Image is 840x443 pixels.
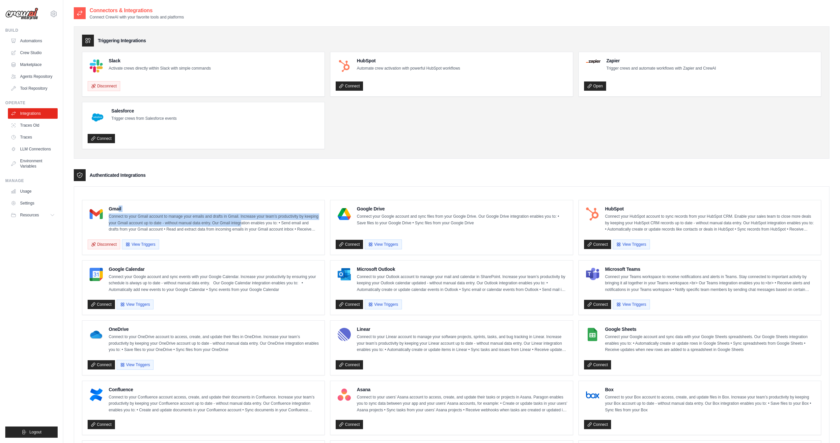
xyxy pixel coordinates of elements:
button: View Triggers [365,300,402,309]
p: Connect to your Gmail account to manage your emails and drafts in Gmail. Increase your team’s pro... [109,213,319,233]
h4: Google Calendar [109,266,319,272]
p: Connect your HubSpot account to sync records from your HubSpot CRM. Enable your sales team to clo... [605,213,816,233]
p: Connect your Teams workspace to receive notifications and alerts in Teams. Stay connected to impo... [605,274,816,293]
p: Automate crew activation with powerful HubSpot workflows [357,65,460,72]
p: Connect to your Box account to access, create, and update files in Box. Increase your team’s prod... [605,394,816,414]
img: HubSpot Logo [338,59,351,73]
a: Crew Studio [8,47,58,58]
a: Connect [584,420,611,429]
a: Agents Repository [8,71,58,82]
p: Connect your Google account and sync files from your Google Drive. Our Google Drive integration e... [357,213,567,226]
h4: Microsoft Teams [605,266,816,272]
button: Logout [5,427,58,438]
button: View Triggers [122,239,159,249]
button: Disconnect [88,81,120,91]
a: Traces [8,132,58,142]
img: Gmail Logo [90,207,103,221]
a: Environment Variables [8,156,58,172]
h4: Google Drive [357,206,567,212]
img: Google Calendar Logo [90,268,103,281]
button: View Triggers [613,239,650,249]
img: Box Logo [586,388,599,401]
p: Connect to your OneDrive account to access, create, and update their files in OneDrive. Increase ... [109,334,319,353]
img: Salesforce Logo [90,110,105,125]
img: Logo [5,8,38,20]
h4: Zapier [606,57,716,64]
p: Connect your Google account and sync events with your Google Calendar. Increase your productivity... [109,274,319,293]
h2: Connectors & Integrations [90,7,184,15]
img: Linear Logo [338,328,351,341]
a: Settings [8,198,58,208]
a: Connect [584,300,611,309]
img: Asana Logo [338,388,351,401]
a: Connect [336,240,363,249]
h4: Gmail [109,206,319,212]
div: Build [5,28,58,33]
h4: Confluence [109,386,319,393]
p: Trigger crews and automate workflows with Zapier and CrewAI [606,65,716,72]
p: Connect your Google account and sync data with your Google Sheets spreadsheets. Our Google Sheets... [605,334,816,353]
img: OneDrive Logo [90,328,103,341]
a: Connect [88,300,115,309]
a: Connect [584,360,611,369]
p: Trigger crews from Salesforce events [111,115,177,122]
button: Disconnect [88,239,120,249]
h4: Salesforce [111,108,177,114]
a: Traces Old [8,120,58,131]
img: Google Sheets Logo [586,328,599,341]
a: Connect [336,420,363,429]
a: Automations [8,36,58,46]
img: Slack Logo [90,59,103,73]
img: Zapier Logo [586,59,601,63]
a: Connect [336,360,363,369]
img: Google Drive Logo [338,207,351,221]
h4: Slack [109,57,211,64]
a: Connect [336,81,363,91]
h4: Asana [357,386,567,393]
img: HubSpot Logo [586,207,599,221]
a: Tool Repository [8,83,58,94]
p: Activate crews directly within Slack with simple commands [109,65,211,72]
a: Usage [8,186,58,197]
button: Resources [8,210,58,220]
button: View Triggers [117,300,154,309]
a: Connect [584,240,611,249]
h4: Linear [357,326,567,332]
img: Confluence Logo [90,388,103,401]
button: View Triggers [365,239,402,249]
h4: OneDrive [109,326,319,332]
h3: Authenticated Integrations [90,172,146,178]
p: Connect CrewAI with your favorite tools and platforms [90,15,184,20]
span: Resources [20,212,39,218]
h4: HubSpot [357,57,460,64]
a: Marketplace [8,59,58,70]
a: Connect [88,134,115,143]
button: View Triggers [117,360,154,370]
img: Microsoft Teams Logo [586,268,599,281]
span: Logout [29,429,42,435]
h4: Box [605,386,816,393]
a: Open [584,81,606,91]
div: Manage [5,178,58,183]
p: Connect to your Linear account to manage your software projects, sprints, tasks, and bug tracking... [357,334,567,353]
img: Microsoft Outlook Logo [338,268,351,281]
h4: HubSpot [605,206,816,212]
h4: Google Sheets [605,326,816,332]
a: LLM Connections [8,144,58,154]
a: Connect [88,420,115,429]
p: Connect to your Outlook account to manage your mail and calendar in SharePoint. Increase your tea... [357,274,567,293]
p: Connect to your Confluence account access, create, and update their documents in Confluence. Incr... [109,394,319,414]
a: Connect [336,300,363,309]
a: Connect [88,360,115,369]
div: Operate [5,100,58,106]
p: Connect to your users’ Asana account to access, create, and update their tasks or projects in Asa... [357,394,567,414]
h4: Microsoft Outlook [357,266,567,272]
h3: Triggering Integrations [98,37,146,44]
button: View Triggers [613,300,650,309]
a: Integrations [8,108,58,119]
